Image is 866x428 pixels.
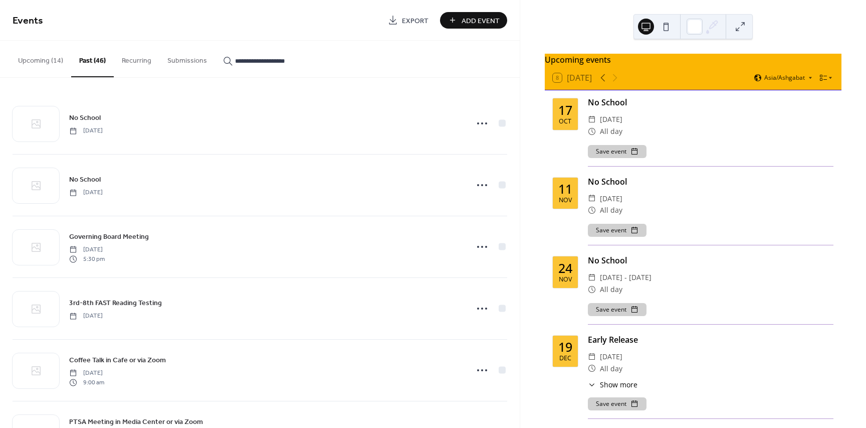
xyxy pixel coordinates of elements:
span: [DATE] [69,245,105,254]
a: 3rd-8th FAST Reading Testing [69,297,162,309]
a: Coffee Talk in Cafe or via Zoom [69,354,166,366]
div: Nov [559,276,572,283]
span: All day [600,125,622,137]
button: Recurring [114,41,159,76]
span: [DATE] [69,188,103,197]
div: ​ [588,204,596,216]
span: [DATE] [69,126,103,135]
span: 9:00 am [69,378,104,387]
div: Early Release [588,334,833,346]
span: PTSA Meeting in Media Center or via Zoom [69,417,203,427]
div: 17 [558,104,572,116]
div: Oct [559,118,571,125]
span: [DATE] [600,351,622,363]
button: Save event [588,303,646,316]
button: Save event [588,145,646,158]
a: PTSA Meeting in Media Center or via Zoom [69,416,203,427]
span: All day [600,363,622,375]
span: All day [600,283,622,296]
span: Add Event [462,16,500,26]
span: Asia/Ashgabat [764,75,805,81]
div: No School [588,176,833,188]
span: [DATE] [69,312,103,321]
span: [DATE] - [DATE] [600,271,652,283]
button: Save event [588,224,646,237]
div: ​ [588,379,596,390]
div: ​ [588,125,596,137]
span: 3rd-8th FAST Reading Testing [69,298,162,309]
span: [DATE] [69,369,104,378]
span: Export [402,16,428,26]
a: Governing Board Meeting [69,231,149,242]
a: No School [69,174,101,185]
a: Export [380,12,436,29]
div: 11 [558,183,572,195]
span: Coffee Talk in Cafe or via Zoom [69,355,166,366]
div: Upcoming events [545,54,841,66]
span: Events [13,11,43,31]
div: ​ [588,351,596,363]
span: 5:30 pm [69,254,105,263]
div: ​ [588,193,596,205]
div: 24 [558,262,572,274]
span: Show more [600,379,637,390]
span: No School [69,113,101,123]
button: ​Show more [588,379,637,390]
div: ​ [588,113,596,125]
span: [DATE] [600,113,622,125]
button: Save event [588,397,646,410]
span: All day [600,204,622,216]
div: No School [588,254,833,266]
span: [DATE] [600,193,622,205]
div: ​ [588,363,596,375]
div: Nov [559,197,572,204]
div: 19 [558,341,572,353]
button: Upcoming (14) [10,41,71,76]
div: ​ [588,271,596,283]
div: ​ [588,283,596,296]
button: Submissions [159,41,215,76]
div: No School [588,96,833,108]
div: Dec [559,355,571,362]
a: No School [69,112,101,123]
span: Governing Board Meeting [69,232,149,242]
span: No School [69,175,101,185]
button: Past (46) [71,41,114,77]
button: Add Event [440,12,507,29]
